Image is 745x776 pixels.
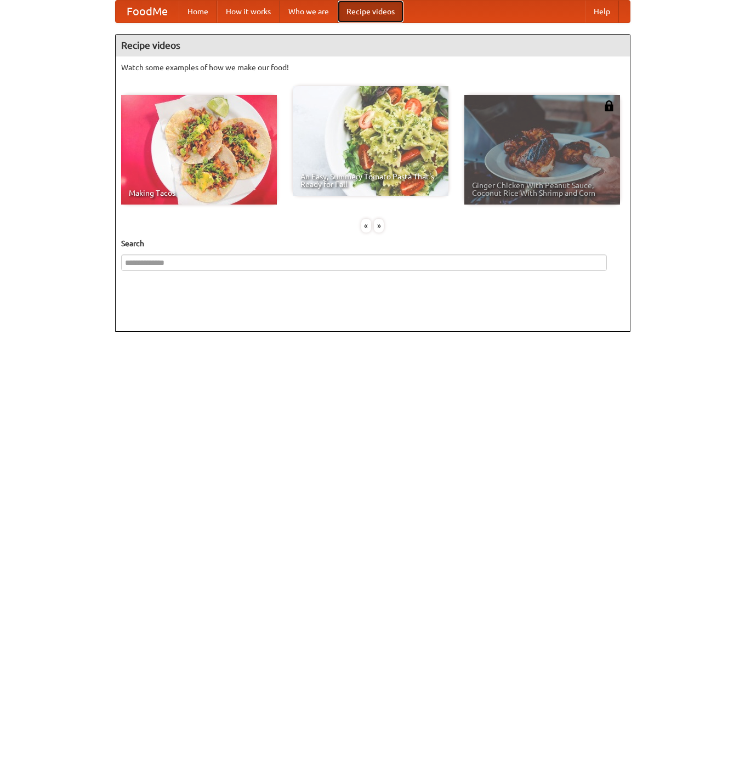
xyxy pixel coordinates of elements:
a: Making Tacos [121,95,277,205]
span: Making Tacos [129,189,269,197]
span: An Easy, Summery Tomato Pasta That's Ready for Fall [300,173,441,188]
a: Recipe videos [338,1,403,22]
img: 483408.png [604,100,615,111]
a: Who we are [280,1,338,22]
div: » [374,219,384,233]
h5: Search [121,238,624,249]
div: « [361,219,371,233]
p: Watch some examples of how we make our food! [121,62,624,73]
a: How it works [217,1,280,22]
a: Help [585,1,619,22]
a: An Easy, Summery Tomato Pasta That's Ready for Fall [293,86,448,196]
a: FoodMe [116,1,179,22]
a: Home [179,1,217,22]
h4: Recipe videos [116,35,630,56]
